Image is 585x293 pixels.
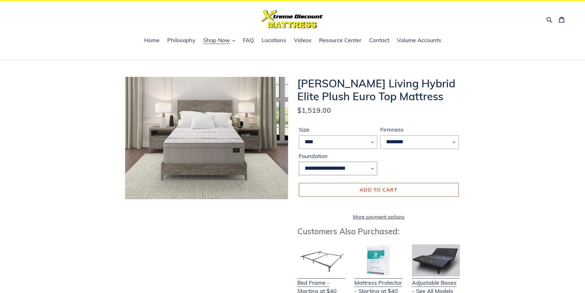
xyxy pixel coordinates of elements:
[354,244,402,276] img: Mattress Protector
[394,36,444,45] a: Volume Accounts
[299,152,377,160] label: Foundation
[200,36,238,45] button: Shop Now
[294,37,311,44] span: Videos
[144,37,160,44] span: Home
[203,37,230,44] span: Shop Now
[366,36,392,45] a: Contact
[299,125,377,134] label: Size
[397,37,441,44] span: Volume Accounts
[380,125,459,134] label: Firmness
[291,36,314,45] a: Videos
[297,106,331,115] span: $1,519.00
[299,213,459,220] a: More payment options
[412,244,460,276] img: Adjustable Base
[164,36,199,45] a: Philosophy
[243,37,254,44] span: FAQ
[259,36,289,45] a: Locations
[262,10,323,28] img: Xtreme Discount Mattress
[297,244,345,276] img: Bed Frame
[299,183,459,196] button: Add to cart
[316,36,365,45] a: Resource Center
[297,227,460,236] h3: Customers Also Purchased:
[141,36,163,45] a: Home
[240,36,257,45] a: FAQ
[319,37,362,44] span: Resource Center
[167,37,196,44] span: Philosophy
[369,37,389,44] span: Contact
[262,37,286,44] span: Locations
[297,77,460,103] h1: [PERSON_NAME] Living Hybrid Elite Plush Euro Top Mattress
[360,187,397,193] span: Add to cart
